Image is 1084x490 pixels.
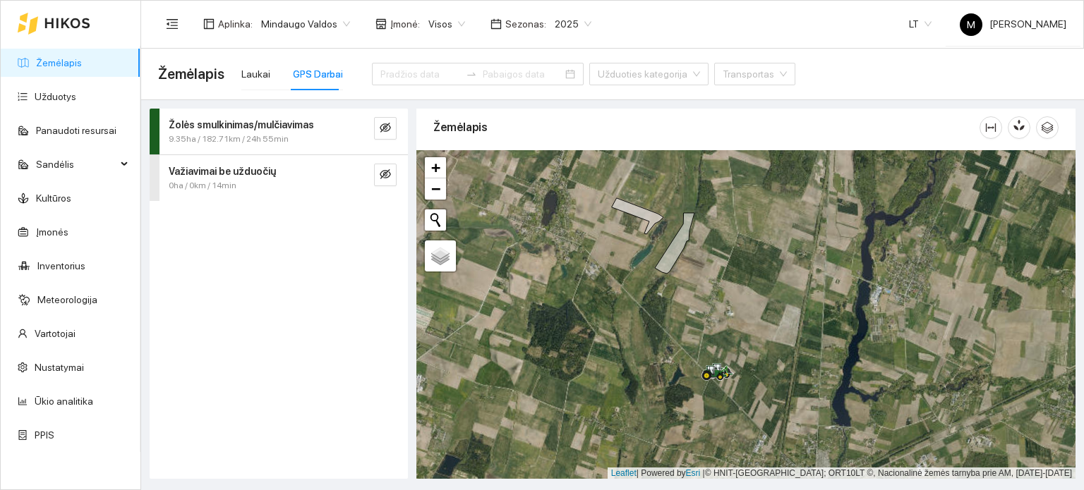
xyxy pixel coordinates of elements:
span: column-width [980,122,1001,133]
button: menu-fold [158,10,186,38]
span: | [703,468,705,478]
span: swap-right [466,68,477,80]
span: shop [375,18,387,30]
span: to [466,68,477,80]
button: eye-invisible [374,164,397,186]
div: GPS Darbai [293,66,343,82]
strong: Žolės smulkinimas/mulčiavimas [169,119,314,130]
span: − [431,180,440,197]
a: Nustatymai [35,362,84,373]
button: column-width [980,116,1002,139]
span: Žemėlapis [158,63,224,85]
span: 0ha / 0km / 14min [169,179,236,192]
button: eye-invisible [374,117,397,140]
span: Mindaugo Valdos [261,13,350,35]
a: Kultūros [36,192,71,204]
a: Žemėlapis [36,57,82,68]
a: Layers [425,240,456,271]
span: M [967,13,975,36]
a: Ūkio analitika [35,396,93,407]
span: calendar [490,18,502,30]
span: LT [909,13,932,35]
a: PPIS [35,429,54,441]
span: Sandėlis [36,150,116,178]
a: Vartotojai [35,328,76,339]
div: | Powered by © HNIT-[GEOGRAPHIC_DATA]; ORT10LT ©, Nacionalinė žemės tarnyba prie AM, [DATE]-[DATE] [608,467,1076,479]
span: eye-invisible [380,169,391,182]
div: Žemėlapis [433,107,980,147]
input: Pabaigos data [483,66,562,82]
div: Laukai [241,66,270,82]
a: Užduotys [35,91,76,102]
a: Įmonės [36,226,68,238]
button: Initiate a new search [425,209,446,231]
span: menu-fold [166,18,179,30]
span: [PERSON_NAME] [960,18,1066,30]
span: Visos [428,13,465,35]
span: Įmonė : [390,16,420,32]
span: 2025 [555,13,591,35]
a: Meteorologija [37,294,97,305]
strong: Važiavimai be užduočių [169,166,276,177]
a: Esri [686,468,701,478]
a: Zoom in [425,157,446,178]
span: eye-invisible [380,122,391,135]
div: Važiavimai be užduočių0ha / 0km / 14mineye-invisible [150,155,408,201]
a: Inventorius [37,260,85,271]
span: 9.35ha / 182.71km / 24h 55min [169,133,289,146]
span: Sezonas : [505,16,546,32]
a: Zoom out [425,178,446,200]
a: Leaflet [611,468,637,478]
span: Aplinka : [218,16,253,32]
div: Žolės smulkinimas/mulčiavimas9.35ha / 182.71km / 24h 55mineye-invisible [150,109,408,154]
span: layout [203,18,215,30]
a: Panaudoti resursai [36,125,116,136]
span: + [431,159,440,176]
input: Pradžios data [380,66,460,82]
